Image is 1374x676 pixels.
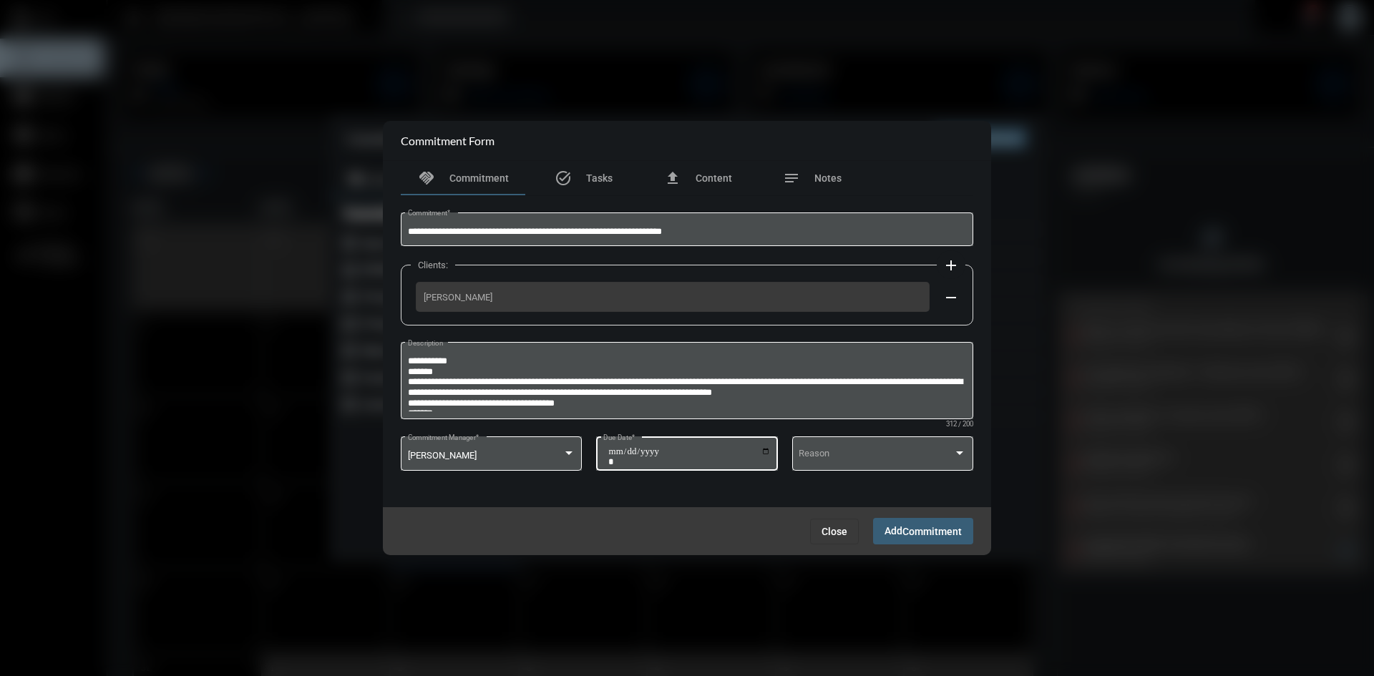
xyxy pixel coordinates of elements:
span: Content [696,172,732,184]
mat-icon: handshake [418,170,435,187]
mat-icon: task_alt [555,170,572,187]
mat-icon: remove [942,289,960,306]
mat-hint: 312 / 200 [946,421,973,428]
span: Commitment [449,172,509,184]
span: [PERSON_NAME] [424,292,922,303]
mat-icon: add [942,257,960,274]
span: Notes [814,172,842,184]
span: [PERSON_NAME] [408,450,477,461]
span: Close [822,526,847,537]
span: Add [885,525,962,537]
mat-icon: file_upload [664,170,681,187]
label: Clients: [411,260,455,270]
span: Tasks [586,172,613,184]
button: Close [810,519,859,544]
button: AddCommitment [873,518,973,544]
span: Commitment [902,526,962,537]
h2: Commitment Form [401,134,494,147]
mat-icon: notes [783,170,800,187]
